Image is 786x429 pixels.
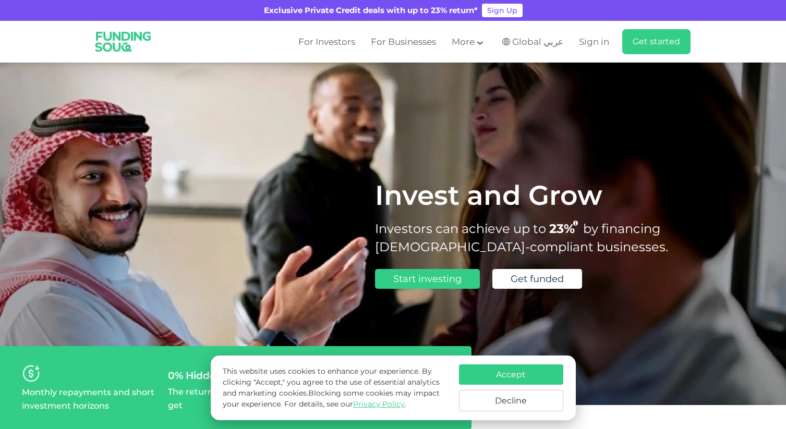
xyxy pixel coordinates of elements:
button: Accept [459,364,563,385]
a: Sign in [576,33,609,51]
button: Decline [459,390,563,411]
a: Start investing [375,269,480,289]
span: Start investing [393,273,462,285]
p: The return you see is what you get [168,385,304,412]
span: For details, see our . [284,399,406,409]
a: For Investors [296,33,358,51]
span: Sign in [579,36,609,47]
span: Blocking some cookies may impact your experience. [223,388,440,409]
a: Privacy Policy [353,399,405,409]
span: Global عربي [512,36,563,48]
span: Investors can achieve up to [375,221,546,236]
span: Get funded [511,273,564,285]
span: Get started [633,36,680,46]
a: For Businesses [368,33,439,51]
p: This website uses cookies to enhance your experience. By clicking "Accept," you agree to the use ... [223,366,448,410]
img: Logo [88,23,159,60]
a: Sign Up [482,4,523,17]
span: Invest and Grow [375,179,602,212]
i: 23% IRR (expected) ~ 15% Net yield (expected) [573,220,578,226]
span: More [452,36,475,47]
span: 23% [549,221,583,236]
a: Get funded [492,269,582,289]
img: SA Flag [502,38,510,45]
img: personaliseYourRisk [22,364,40,383]
div: Exclusive Private Credit deals with up to 23% return* [264,5,478,17]
div: 0% Hidden Fees [168,370,304,382]
p: Monthly repayments and short investment horizons [22,386,158,413]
